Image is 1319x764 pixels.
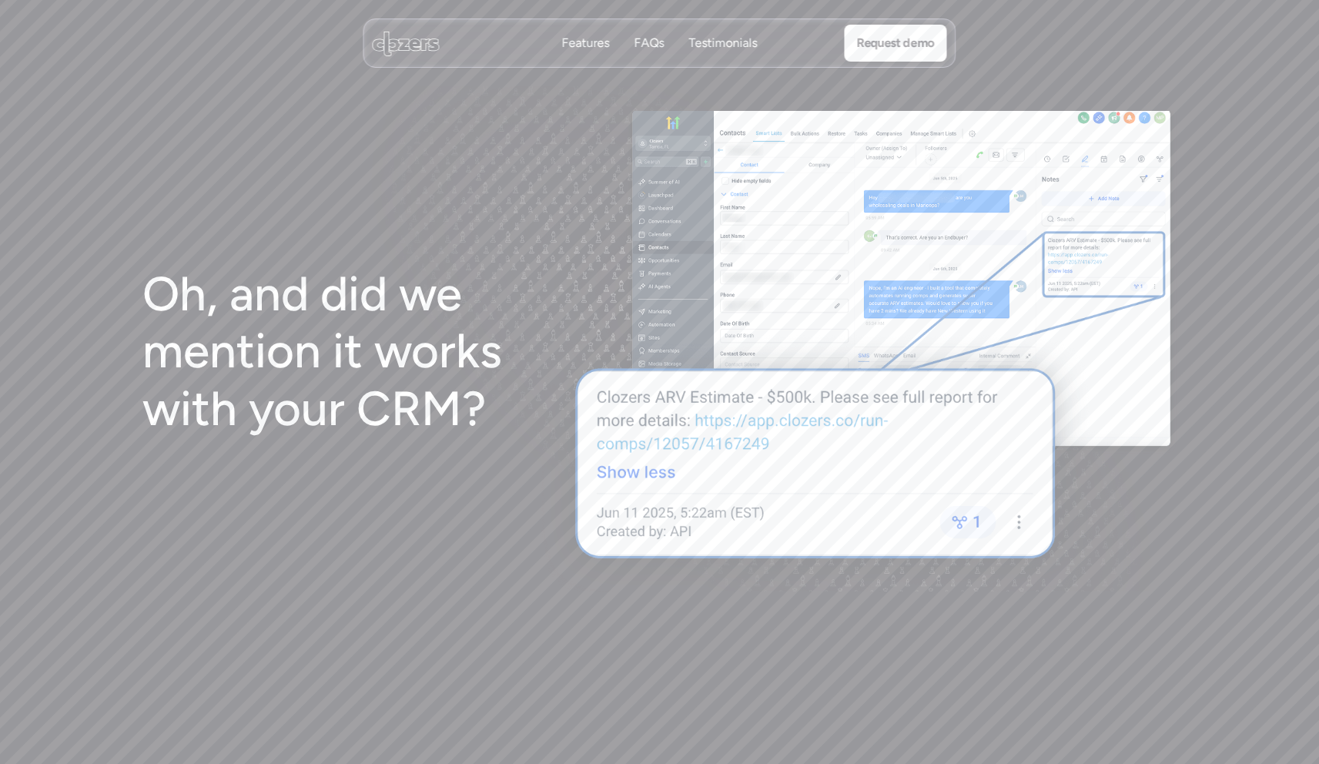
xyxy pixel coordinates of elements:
[634,52,665,69] p: FAQs
[689,52,758,69] p: Testimonials
[844,25,946,62] a: Request demo
[142,265,512,437] h1: Oh, and did we mention it works with your CRM?
[562,35,610,52] a: FeaturesFeatures
[689,35,758,52] p: Testimonials
[562,35,610,52] p: Features
[689,35,758,52] a: TestimonialsTestimonials
[856,33,934,53] p: Request demo
[634,35,665,52] a: FAQsFAQs
[634,35,665,52] p: FAQs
